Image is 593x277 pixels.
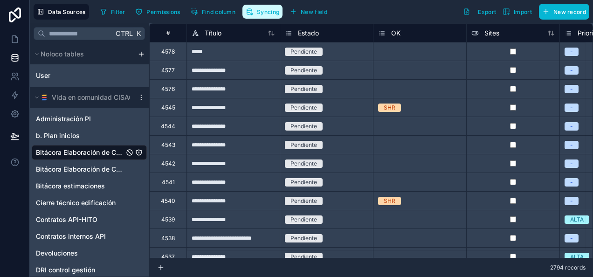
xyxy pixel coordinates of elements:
[242,5,283,19] button: Syncing
[161,123,175,130] div: 4544
[161,216,175,223] div: 4539
[484,28,499,38] span: Sites
[161,253,175,261] div: 4537
[132,5,187,19] a: Permissions
[391,28,400,38] span: OK
[290,234,317,242] div: Pendiente
[290,122,317,131] div: Pendiente
[111,8,125,15] span: Filter
[570,197,573,205] div: -
[161,235,175,242] div: 4538
[187,5,239,19] button: Find column
[384,197,395,205] div: SHR
[499,4,535,20] button: Import
[161,197,175,205] div: 4540
[157,29,179,36] div: #
[135,30,142,37] span: K
[290,178,317,187] div: Pendiente
[290,85,317,93] div: Pendiente
[384,104,395,112] div: SHR
[290,253,317,261] div: Pendiente
[570,66,573,75] div: -
[146,8,180,15] span: Permissions
[161,141,175,149] div: 4543
[535,4,589,20] a: New record
[290,104,317,112] div: Pendiente
[162,179,175,186] div: 4541
[570,122,573,131] div: -
[570,141,573,149] div: -
[132,5,183,19] button: Permissions
[570,48,573,56] div: -
[161,160,175,167] div: 4542
[570,234,573,242] div: -
[570,85,573,93] div: -
[570,178,573,187] div: -
[97,5,129,19] button: Filter
[115,28,134,39] span: Ctrl
[550,264,586,271] span: 2794 records
[570,253,584,261] div: ALTA
[48,8,86,15] span: Data Sources
[290,197,317,205] div: Pendiente
[286,5,331,19] button: New field
[298,28,319,38] span: Estado
[290,48,317,56] div: Pendiente
[290,159,317,168] div: Pendiente
[161,67,175,74] div: 4577
[570,104,573,112] div: -
[242,5,286,19] a: Syncing
[301,8,327,15] span: New field
[460,4,499,20] button: Export
[570,159,573,168] div: -
[478,8,496,15] span: Export
[202,8,235,15] span: Find column
[553,8,586,15] span: New record
[290,215,317,224] div: Pendiente
[290,141,317,149] div: Pendiente
[290,66,317,75] div: Pendiente
[570,215,584,224] div: ALTA
[161,104,175,111] div: 4545
[514,8,532,15] span: Import
[161,48,175,55] div: 4578
[205,28,221,38] span: Título
[161,85,175,93] div: 4576
[34,4,89,20] button: Data Sources
[257,8,279,15] span: Syncing
[539,4,589,20] button: New record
